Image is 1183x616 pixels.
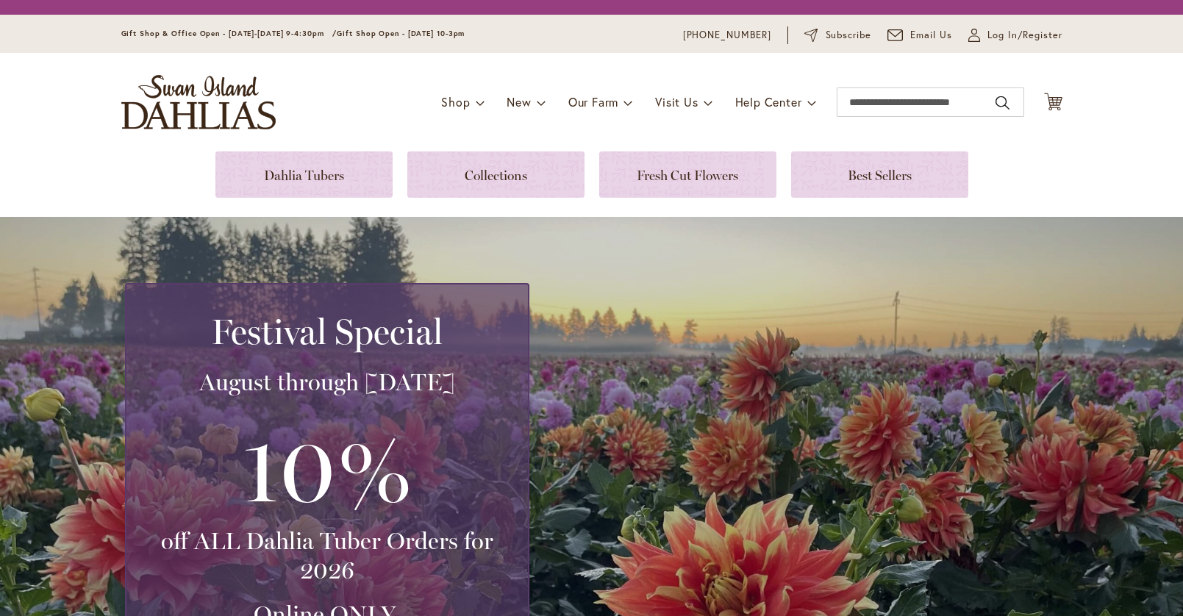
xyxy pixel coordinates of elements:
[996,91,1009,115] button: Search
[683,28,772,43] a: [PHONE_NUMBER]
[987,28,1062,43] span: Log In/Register
[804,28,871,43] a: Subscribe
[887,28,952,43] a: Email Us
[910,28,952,43] span: Email Us
[121,29,337,38] span: Gift Shop & Office Open - [DATE]-[DATE] 9-4:30pm /
[337,29,465,38] span: Gift Shop Open - [DATE] 10-3pm
[144,368,510,397] h3: August through [DATE]
[144,412,510,526] h3: 10%
[968,28,1062,43] a: Log In/Register
[735,94,802,110] span: Help Center
[568,94,618,110] span: Our Farm
[507,94,531,110] span: New
[144,526,510,585] h3: off ALL Dahlia Tuber Orders for 2026
[441,94,470,110] span: Shop
[655,94,698,110] span: Visit Us
[826,28,872,43] span: Subscribe
[144,311,510,352] h2: Festival Special
[121,75,276,129] a: store logo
